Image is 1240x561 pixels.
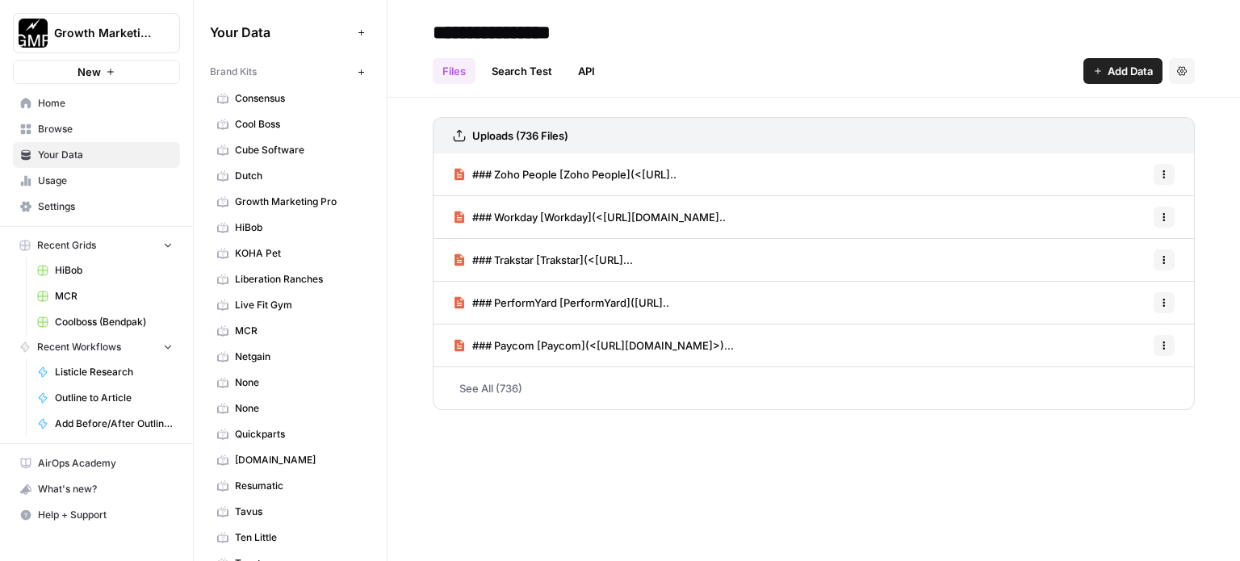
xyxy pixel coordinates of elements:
[14,477,179,501] div: What's new?
[13,168,180,194] a: Usage
[55,365,173,379] span: Listicle Research
[472,209,726,225] span: ### Workday [Workday](<[URL][DOMAIN_NAME]..
[210,241,371,266] a: KOHA Pet
[38,199,173,214] span: Settings
[55,289,173,304] span: MCR
[37,238,96,253] span: Recent Grids
[38,96,173,111] span: Home
[235,401,363,416] span: None
[235,453,363,467] span: [DOMAIN_NAME]
[210,266,371,292] a: Liberation Ranches
[13,502,180,528] button: Help + Support
[482,58,562,84] a: Search Test
[472,252,633,268] span: ### Trakstar [Trakstar](<[URL]...
[472,128,568,144] h3: Uploads (736 Files)
[30,283,180,309] a: MCR
[235,479,363,493] span: Resumatic
[235,169,363,183] span: Dutch
[13,90,180,116] a: Home
[210,111,371,137] a: Cool Boss
[30,309,180,335] a: Coolboss (Bendpak)
[55,417,173,431] span: Add Before/After Outline to KB
[13,335,180,359] button: Recent Workflows
[38,174,173,188] span: Usage
[210,344,371,370] a: Netgain
[54,25,152,41] span: Growth Marketing Pro
[37,340,121,354] span: Recent Workflows
[235,504,363,519] span: Tavus
[38,122,173,136] span: Browse
[210,447,371,473] a: [DOMAIN_NAME]
[19,19,48,48] img: Growth Marketing Pro Logo
[30,257,180,283] a: HiBob
[433,367,1195,409] a: See All (736)
[38,508,173,522] span: Help + Support
[13,476,180,502] button: What's new?
[1083,58,1162,84] button: Add Data
[235,530,363,545] span: Ten Little
[210,215,371,241] a: HiBob
[568,58,605,84] a: API
[210,318,371,344] a: MCR
[453,118,568,153] a: Uploads (736 Files)
[55,263,173,278] span: HiBob
[210,189,371,215] a: Growth Marketing Pro
[472,337,734,354] span: ### Paycom [Paycom](<[URL][DOMAIN_NAME]>)...
[210,499,371,525] a: Tavus
[210,137,371,163] a: Cube Software
[472,295,669,311] span: ### PerformYard [PerformYard]([URL]..
[235,298,363,312] span: Live Fit Gym
[210,396,371,421] a: None
[13,233,180,257] button: Recent Grids
[235,117,363,132] span: Cool Boss
[453,239,633,281] a: ### Trakstar [Trakstar](<[URL]...
[13,142,180,168] a: Your Data
[13,194,180,220] a: Settings
[235,427,363,442] span: Quickparts
[235,272,363,287] span: Liberation Ranches
[1108,63,1153,79] span: Add Data
[210,473,371,499] a: Resumatic
[13,13,180,53] button: Workspace: Growth Marketing Pro
[13,450,180,476] a: AirOps Academy
[433,58,475,84] a: Files
[453,324,734,366] a: ### Paycom [Paycom](<[URL][DOMAIN_NAME]>)...
[38,456,173,471] span: AirOps Academy
[235,143,363,157] span: Cube Software
[235,375,363,390] span: None
[13,60,180,84] button: New
[30,385,180,411] a: Outline to Article
[210,163,371,189] a: Dutch
[453,196,726,238] a: ### Workday [Workday](<[URL][DOMAIN_NAME]..
[210,86,371,111] a: Consensus
[453,153,677,195] a: ### Zoho People [Zoho People](<[URL]..
[30,359,180,385] a: Listicle Research
[235,246,363,261] span: KOHA Pet
[38,148,173,162] span: Your Data
[77,64,101,80] span: New
[472,166,677,182] span: ### Zoho People [Zoho People](<[URL]..
[235,91,363,106] span: Consensus
[235,324,363,338] span: MCR
[210,292,371,318] a: Live Fit Gym
[210,421,371,447] a: Quickparts
[30,411,180,437] a: Add Before/After Outline to KB
[210,23,351,42] span: Your Data
[453,282,669,324] a: ### PerformYard [PerformYard]([URL]..
[210,525,371,551] a: Ten Little
[235,195,363,209] span: Growth Marketing Pro
[210,65,257,79] span: Brand Kits
[235,220,363,235] span: HiBob
[235,350,363,364] span: Netgain
[210,370,371,396] a: None
[55,391,173,405] span: Outline to Article
[13,116,180,142] a: Browse
[55,315,173,329] span: Coolboss (Bendpak)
